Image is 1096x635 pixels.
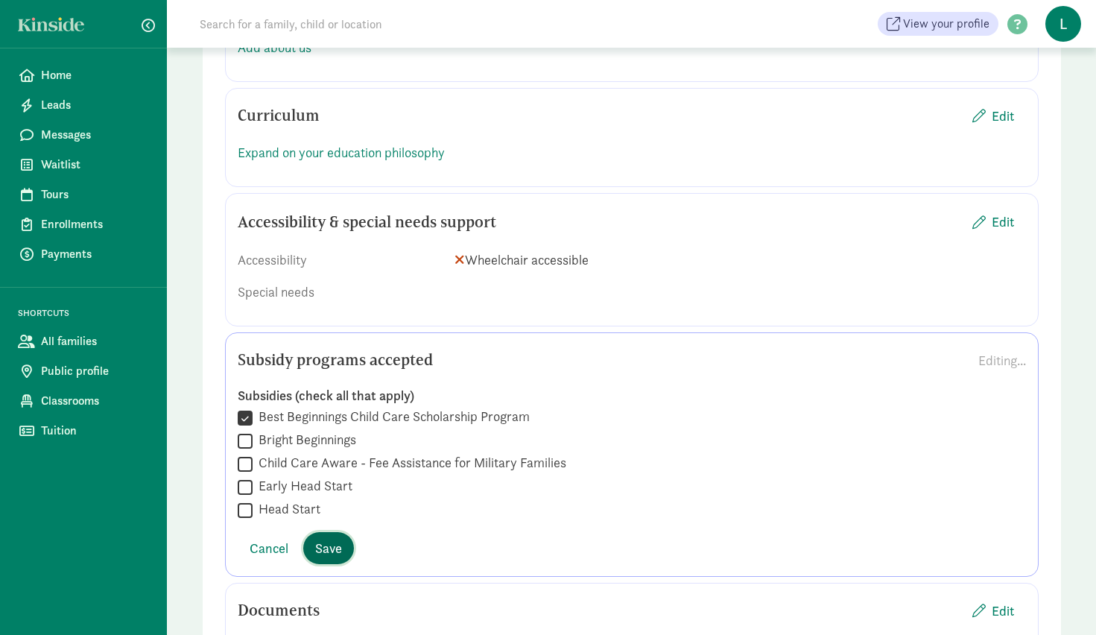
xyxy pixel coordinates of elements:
a: All families [6,326,161,356]
button: Edit [960,595,1026,627]
div: Editing... [978,350,1026,370]
span: Cancel [250,538,288,558]
span: Edit [992,212,1014,232]
span: Public profile [41,362,149,380]
a: Waitlist [6,150,161,180]
h5: Accessibility & special needs support [238,213,496,231]
span: View your profile [903,15,989,33]
iframe: Chat Widget [1021,563,1096,635]
button: Cancel [238,532,300,564]
a: Tuition [6,416,161,446]
a: Public profile [6,356,161,386]
a: View your profile [878,12,998,36]
span: Edit [992,106,1014,126]
label: Child Care Aware - Fee Assistance for Military Families [253,454,566,472]
span: Messages [41,126,149,144]
span: Payments [41,245,149,263]
span: Tours [41,186,149,203]
a: Classrooms [6,386,161,416]
label: Subsidies (check all that apply) [238,387,1026,405]
button: Save [303,532,354,564]
a: Expand on your education philosophy [238,144,445,161]
a: Home [6,60,161,90]
div: Special needs [238,282,443,302]
button: Edit [960,100,1026,132]
a: Tours [6,180,161,209]
label: Early Head Start [253,477,352,495]
span: All families [41,332,149,350]
span: Wheelchair accessible [454,250,589,270]
span: Save [315,538,342,558]
input: Search for a family, child or location [191,9,609,39]
span: Classrooms [41,392,149,410]
span: Enrollments [41,215,149,233]
label: Best Beginnings Child Care Scholarship Program [253,408,530,426]
label: Bright Beginnings [253,431,356,449]
span: Tuition [41,422,149,440]
h5: Documents [238,601,320,619]
div: Accessibility [238,250,443,270]
a: Leads [6,90,161,120]
span: Leads [41,96,149,114]
label: Head Start [253,500,320,518]
span: Edit [992,601,1014,621]
button: Edit [960,206,1026,238]
span: Home [41,66,149,84]
span: L [1045,6,1081,42]
a: Messages [6,120,161,150]
h5: Subsidy programs accepted [238,351,433,369]
a: Payments [6,239,161,269]
a: Enrollments [6,209,161,239]
h5: Curriculum [238,107,320,124]
span: Waitlist [41,156,149,174]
